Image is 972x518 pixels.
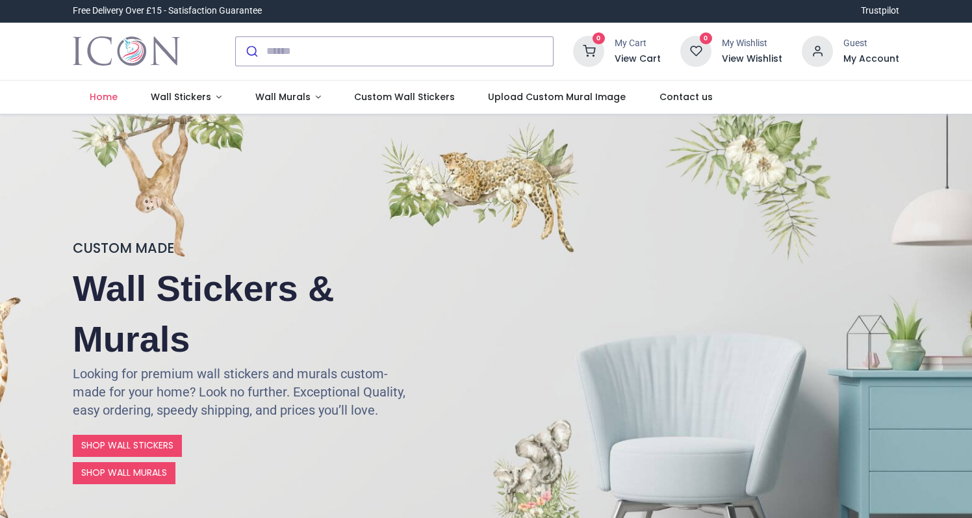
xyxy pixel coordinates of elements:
[73,5,262,18] div: Free Delivery Over £15 - Satisfaction Guarantee
[73,366,405,418] font: Looking for premium wall stickers and murals custom-made for your home? Look no further. Exceptio...
[73,33,180,70] img: Icon Wall Stickers
[861,5,899,18] a: Trustpilot
[134,81,238,114] a: Wall Stickers
[73,263,406,365] h2: Wall Stickers & Murals
[593,32,605,45] sup: 0
[843,37,899,50] div: Guest
[615,53,661,66] a: View Cart
[90,90,118,103] span: Home
[488,90,626,103] span: Upload Custom Mural Image
[238,81,338,114] a: Wall Murals
[73,239,406,257] h4: CUSTOM MADE
[722,37,782,50] div: My Wishlist
[659,90,713,103] span: Contact us
[354,90,455,103] span: Custom Wall Stickers
[255,90,311,103] span: Wall Murals
[722,53,782,66] a: View Wishlist
[73,435,182,457] a: SHOP WALL STICKERS
[843,53,899,66] a: My Account
[236,37,266,66] button: Submit
[73,33,180,70] a: Logo of Icon Wall Stickers
[615,37,661,50] div: My Cart
[680,45,711,55] a: 0
[73,462,175,484] a: SHOP WALL MURALS
[700,32,712,45] sup: 0
[151,90,211,103] span: Wall Stickers
[573,45,604,55] a: 0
